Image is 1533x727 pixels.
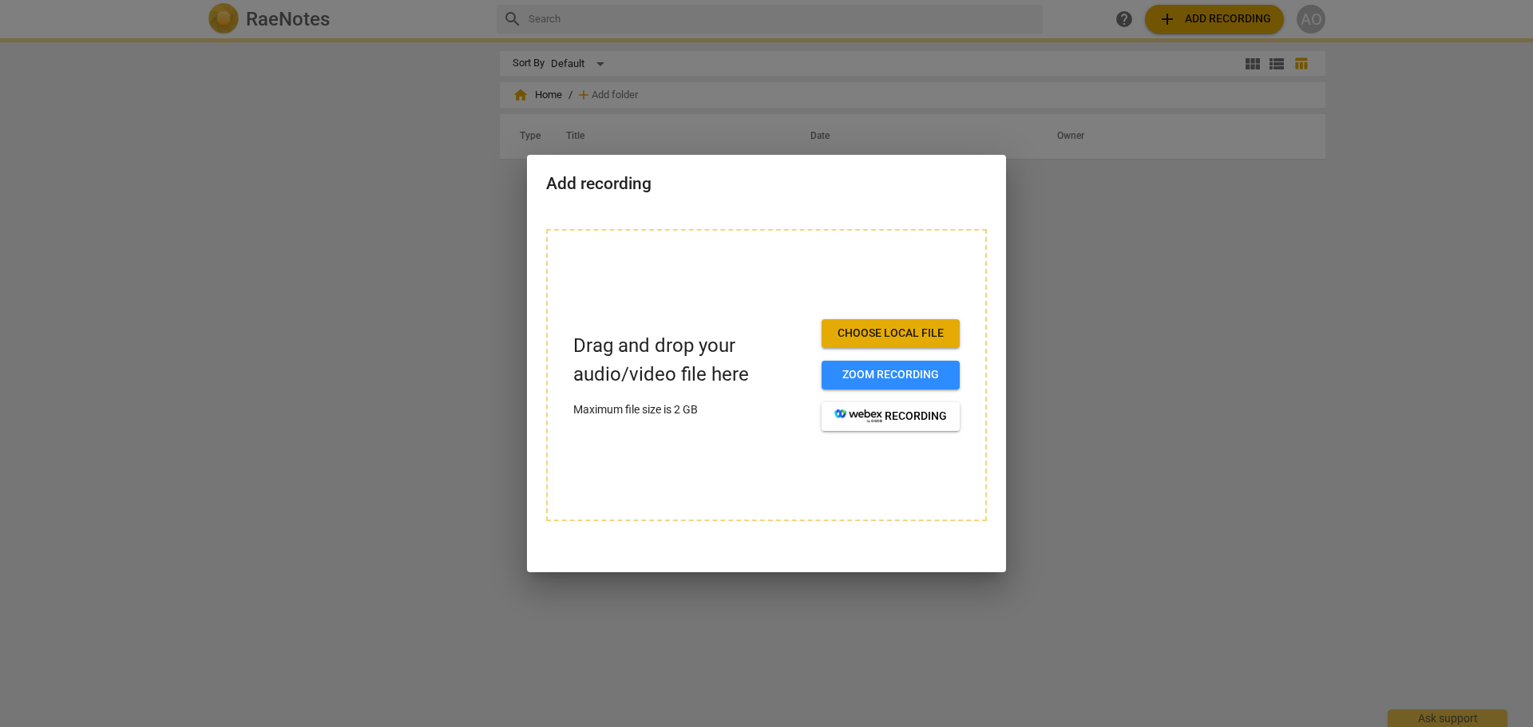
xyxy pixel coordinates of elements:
button: Zoom recording [822,361,960,389]
p: Drag and drop your audio/video file here [573,332,809,388]
button: Choose local file [822,319,960,348]
button: recording [822,402,960,431]
span: recording [834,409,947,425]
span: Choose local file [834,326,947,342]
span: Zoom recording [834,367,947,383]
p: Maximum file size is 2 GB [573,401,809,418]
h2: Add recording [546,174,987,194]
